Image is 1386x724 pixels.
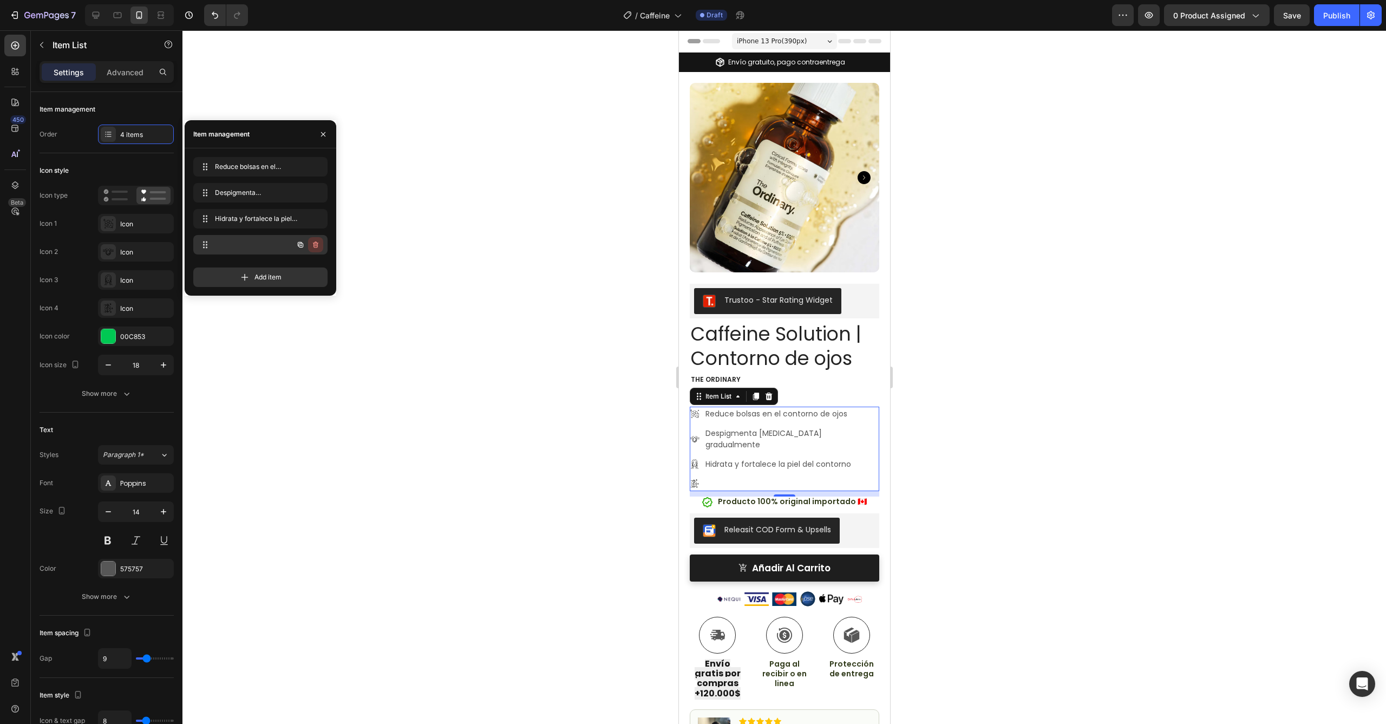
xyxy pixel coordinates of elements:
[254,272,282,282] span: Add item
[707,10,723,20] span: Draft
[120,130,171,140] div: 4 items
[40,219,57,229] div: Icon 1
[40,425,53,435] div: Text
[120,276,171,285] div: Icon
[4,4,81,26] button: 7
[40,564,56,573] div: Color
[1274,4,1310,26] button: Save
[215,188,302,198] span: Despigmenta [MEDICAL_DATA] gradualmente
[53,38,145,51] p: Item List
[120,332,171,342] div: 00C853
[1173,10,1245,21] span: 0 product assigned
[103,450,144,460] span: Paragraph 1*
[82,591,132,602] div: Show more
[1314,4,1359,26] button: Publish
[679,30,890,724] iframe: Design area
[71,9,76,22] p: 7
[204,4,248,26] div: Undo/Redo
[40,587,174,606] button: Show more
[1283,11,1301,20] span: Save
[40,478,53,488] div: Font
[98,445,174,465] button: Paragraph 1*
[1323,10,1350,21] div: Publish
[120,564,171,574] div: 575757
[120,247,171,257] div: Icon
[40,358,82,373] div: Icon size
[40,626,94,641] div: Item spacing
[82,388,132,399] div: Show more
[8,198,26,207] div: Beta
[40,129,57,139] div: Order
[40,105,95,114] div: Item management
[120,304,171,314] div: Icon
[40,331,70,341] div: Icon color
[640,10,670,21] span: Caffeine
[19,687,51,720] img: gempages_562482587914732709-6b6332a5-e873-4c4d-bbc7-7aced6f74a0e.png
[120,219,171,229] div: Icon
[635,10,638,21] span: /
[120,479,171,488] div: Poppins
[99,649,131,668] input: Auto
[215,162,302,172] span: Reduce bolsas en el contorno de ojos
[107,67,143,78] p: Advanced
[40,275,58,285] div: Icon 3
[40,504,68,519] div: Size
[1349,671,1375,697] div: Open Intercom Messenger
[40,384,174,403] button: Show more
[40,191,68,200] div: Icon type
[40,247,58,257] div: Icon 2
[1164,4,1270,26] button: 0 product assigned
[40,166,69,175] div: Icon style
[40,654,52,663] div: Gap
[193,129,250,139] div: Item management
[40,450,58,460] div: Styles
[54,67,84,78] p: Settings
[10,115,26,124] div: 450
[40,688,84,703] div: Item style
[215,214,302,224] span: Hidrata y fortalece la piel del contorno
[40,303,58,313] div: Icon 4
